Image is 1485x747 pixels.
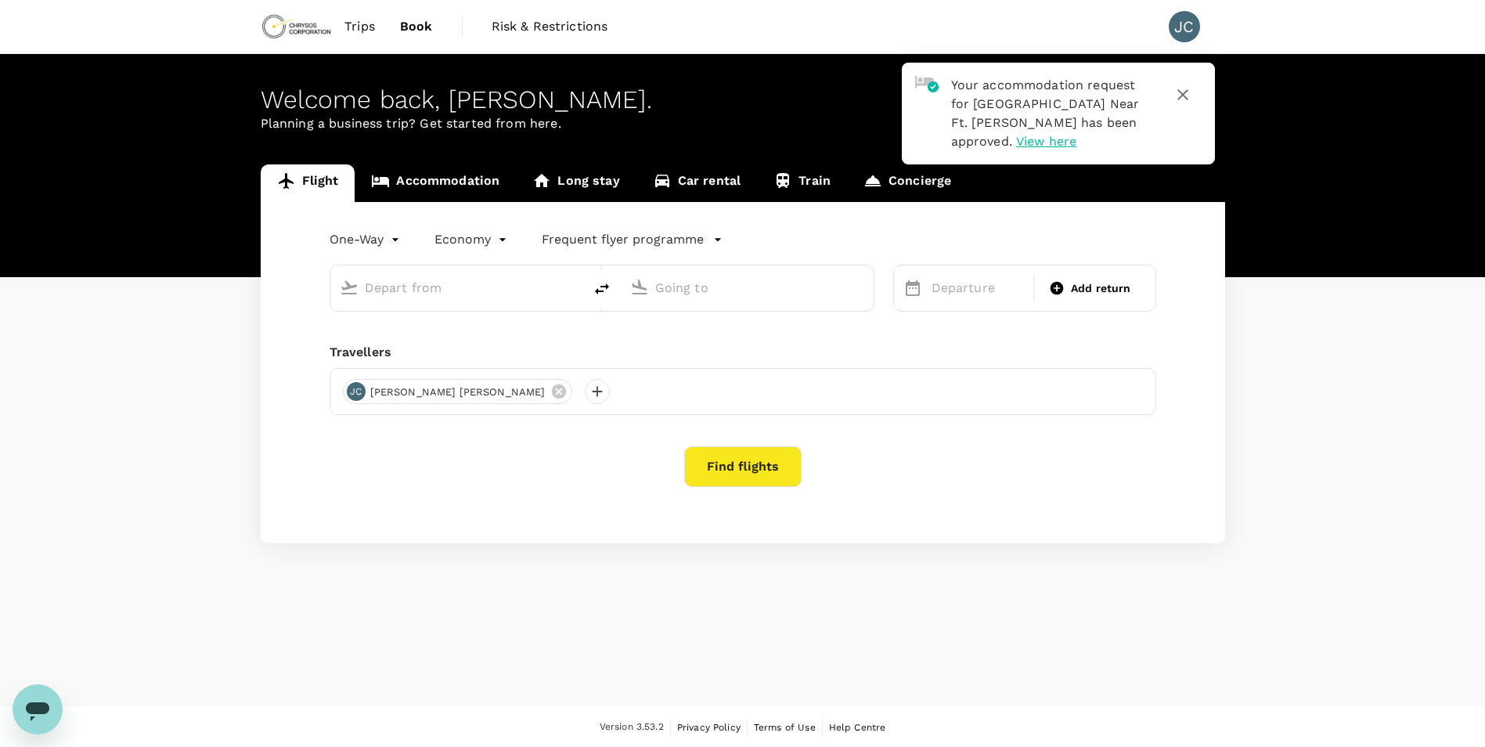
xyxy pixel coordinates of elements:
[261,114,1225,133] p: Planning a business trip? Get started from here.
[434,227,510,252] div: Economy
[863,286,866,289] button: Open
[261,85,1225,114] div: Welcome back , [PERSON_NAME] .
[600,720,664,735] span: Version 3.53.2
[1016,134,1076,149] span: View here
[829,719,886,736] a: Help Centre
[1071,280,1131,297] span: Add return
[757,164,847,202] a: Train
[330,227,403,252] div: One-Way
[951,78,1140,149] span: Your accommodation request for [GEOGRAPHIC_DATA] Near Ft. [PERSON_NAME] has been approved.
[915,76,939,92] img: hotel-approved
[330,343,1156,362] div: Travellers
[400,17,433,36] span: Book
[492,17,608,36] span: Risk & Restrictions
[754,722,816,733] span: Terms of Use
[261,164,355,202] a: Flight
[542,230,723,249] button: Frequent flyer programme
[542,230,704,249] p: Frequent flyer programme
[344,17,375,36] span: Trips
[932,279,1025,298] p: Departure
[516,164,636,202] a: Long stay
[347,382,366,401] div: JC
[355,164,516,202] a: Accommodation
[343,379,572,404] div: JC[PERSON_NAME] [PERSON_NAME]
[572,286,575,289] button: Open
[847,164,968,202] a: Concierge
[583,270,621,308] button: delete
[1169,11,1200,42] div: JC
[754,719,816,736] a: Terms of Use
[684,446,802,487] button: Find flights
[677,722,741,733] span: Privacy Policy
[13,684,63,734] iframe: Button to launch messaging window
[677,719,741,736] a: Privacy Policy
[655,276,841,300] input: Going to
[829,722,886,733] span: Help Centre
[361,384,555,400] span: [PERSON_NAME] [PERSON_NAME]
[365,276,550,300] input: Depart from
[636,164,758,202] a: Car rental
[261,9,333,44] img: Chrysos Corporation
